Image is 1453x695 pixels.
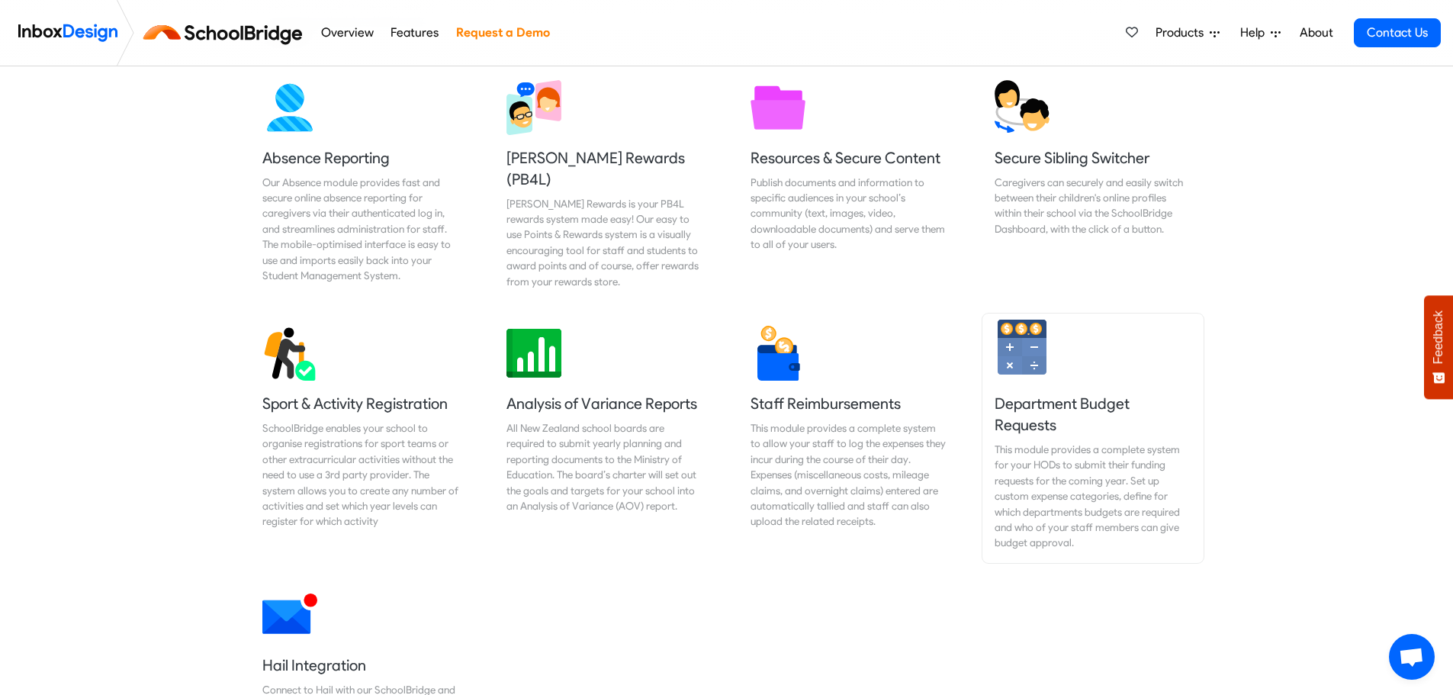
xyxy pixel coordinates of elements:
[506,326,561,381] img: 2022_01_13_icon_analysis_report.svg
[995,80,1050,135] img: 2022_01_13_icon_sibling_switch.svg
[262,326,317,381] img: 2022_01_12_icon_activity_registration.svg
[1149,18,1226,48] a: Products
[262,655,459,676] h5: Hail Integration
[140,14,312,51] img: schoolbridge logo
[751,326,805,381] img: 2022_01_13_icon_reimbursement.svg
[1295,18,1337,48] a: About
[751,175,947,253] div: Publish documents and information to specific audiences in your school’s community (text, images,...
[995,320,1050,375] img: 2022_01_13_icon_budget_calculator.svg
[506,147,703,190] h5: [PERSON_NAME] Rewards (PB4L)
[1240,24,1271,42] span: Help
[751,80,805,135] img: 2022_01_13_icon_folder.svg
[506,80,561,135] img: 2022_03_30_icon_virtual_conferences.svg
[751,420,947,529] div: This module provides a complete system to allow your staff to log the expenses they incur during ...
[262,393,459,414] h5: Sport & Activity Registration
[738,314,960,563] a: Staff Reimbursements This module provides a complete system to allow your staff to log the expens...
[317,18,378,48] a: Overview
[506,196,703,289] div: [PERSON_NAME] Rewards is your PB4L rewards system made easy! Our easy to use Points & Rewards sys...
[387,18,443,48] a: Features
[262,80,317,135] img: 2022_01_13_icon_absence.svg
[982,68,1204,301] a: Secure Sibling Switcher Caregivers can securely and easily switch between their children's online...
[1424,295,1453,399] button: Feedback - Show survey
[995,393,1191,436] h5: Department Budget Requests
[452,18,554,48] a: Request a Demo
[250,314,471,563] a: Sport & Activity Registration SchoolBridge enables your school to organise registrations for spor...
[738,68,960,301] a: Resources & Secure Content Publish documents and information to specific audiences in your school...
[262,420,459,529] div: SchoolBridge enables your school to organise registrations for sport teams or other extracurricul...
[995,442,1191,551] div: This module provides a complete system for your HODs to submit their funding requests for the com...
[995,175,1191,237] div: Caregivers can securely and easily switch between their children's online profiles within their s...
[995,147,1191,169] h5: Secure Sibling Switcher
[751,147,947,169] h5: Resources & Secure Content
[262,587,317,642] img: 2022_01_12_icon_mail_notification.svg
[982,314,1204,563] a: Department Budget Requests This module provides a complete system for your HODs to submit their f...
[1432,310,1445,364] span: Feedback
[494,314,715,563] a: Analysis of Variance Reports All New Zealand school boards are required to submit yearly planning...
[1389,634,1435,680] div: Open chat
[506,420,703,513] div: All New Zealand school boards are required to submit yearly planning and reporting documents to t...
[250,68,471,301] a: Absence Reporting Our Absence module provides fast and secure online absence reporting for caregi...
[1234,18,1287,48] a: Help
[1156,24,1210,42] span: Products
[506,393,703,414] h5: Analysis of Variance Reports
[1354,18,1441,47] a: Contact Us
[262,147,459,169] h5: Absence Reporting
[494,68,715,301] a: [PERSON_NAME] Rewards (PB4L) [PERSON_NAME] Rewards is your PB4L rewards system made easy! Our eas...
[751,393,947,414] h5: Staff Reimbursements
[262,175,459,284] div: Our Absence module provides fast and secure online absence reporting for caregivers via their aut...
